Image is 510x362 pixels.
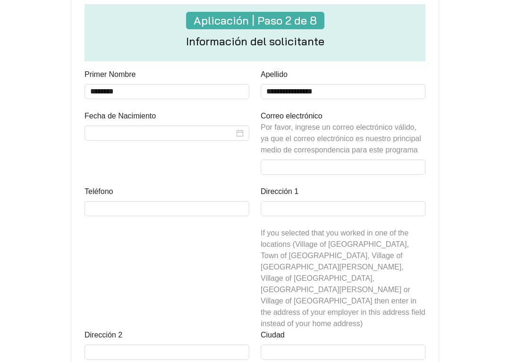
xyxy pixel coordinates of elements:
label: Apellido [261,69,288,80]
label: Fecha de Nacimiento [85,110,156,122]
input: Dirección 2 [85,345,249,360]
label: Teléfono [85,186,113,197]
input: Primer Nombre [85,84,249,99]
label: Dirección 2 [85,329,122,341]
label: Dirección 1 [261,186,298,197]
input: Dirección 1 [261,201,425,216]
label: Primer Nombre [85,69,136,80]
h4: Aplicación | Paso 2 de 8 [186,12,324,29]
span: If you selected that you worked in one of the locations (Village of [GEOGRAPHIC_DATA], Town of [G... [261,229,425,328]
input: Ciudad [261,345,425,360]
span: Correo electrónico [261,110,425,156]
span: Por favor, ingrese un correo electrónico válido, ya que el correo electrónico es nuestro principa... [261,123,421,154]
input: Fecha de Nacimiento [90,127,234,139]
label: Ciudad [261,329,285,341]
input: Teléfono [85,201,249,216]
input: Apellido [261,84,425,99]
h4: Información del solicitante [186,34,324,48]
